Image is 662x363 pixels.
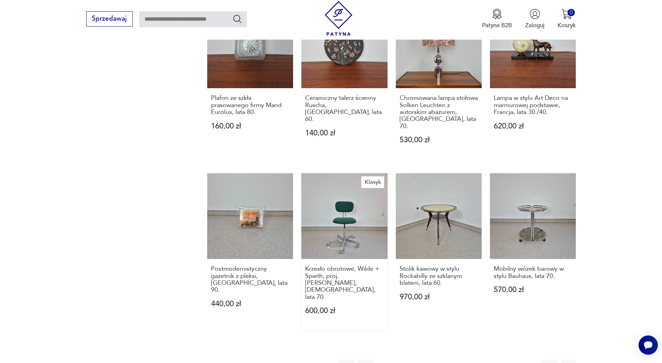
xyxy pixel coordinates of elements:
[211,300,290,308] p: 440,00 zł
[207,173,293,331] a: Postmodernistyczny gazetnik z pleksi, Włochy, lata 90.Postmodernistyczny gazetnik z pleksi, [GEOG...
[232,14,242,24] button: Szukaj
[305,307,384,314] p: 600,00 zł
[400,266,478,287] h3: Stolik kawowy w stylu Rockabilly ze szklanym blatem, lata 60.
[494,123,572,130] p: 620,00 zł
[400,136,478,144] p: 530,00 zł
[396,2,482,160] a: Chromowana lampa stołowa Solken Leuchten z autorskim abażurem, Niemcy, lata 70.Chromowana lampa s...
[482,9,512,29] a: Ikona medaluPatyna B2B
[482,9,512,29] button: Patyna B2B
[211,266,290,294] h3: Postmodernistyczny gazetnik z pleksi, [GEOGRAPHIC_DATA], lata 90.
[530,9,540,19] img: Ikonka użytkownika
[492,9,502,19] img: Ikona medalu
[396,173,482,331] a: Stolik kawowy w stylu Rockabilly ze szklanym blatem, lata 60.Stolik kawowy w stylu Rockabilly ze ...
[301,173,387,331] a: KlasykKrzesło obrotowe, Wilde + Spieth, proj. Egon Eiermann, Niemcy, lata 70.Krzesło obrotowe, Wi...
[211,123,290,130] p: 160,00 zł
[561,9,572,19] img: Ikona koszyka
[494,286,572,293] p: 570,00 zł
[400,95,478,130] h3: Chromowana lampa stołowa Solken Leuchten z autorskim abażurem, [GEOGRAPHIC_DATA], lata 70.
[525,21,544,29] p: Zaloguj
[494,95,572,116] h3: Lampa w stylu Art Deco na marmurowej podstawie, Francja, lata 30./40.
[558,21,576,29] p: Koszyk
[301,2,387,160] a: Ceramiczny talerz ścienny Ruscha, Niemcy, lata 60.Ceramiczny talerz ścienny Ruscha, [GEOGRAPHIC_D...
[482,21,512,29] p: Patyna B2B
[525,9,544,29] button: Zaloguj
[639,335,658,355] iframe: Smartsupp widget button
[568,9,575,16] div: 0
[321,1,356,36] img: Patyna - sklep z meblami i dekoracjami vintage
[211,95,290,116] h3: Plafon ze szkła prasowanego firmy Mand Eurolux, lata 80.
[305,95,384,123] h3: Ceramiczny talerz ścienny Ruscha, [GEOGRAPHIC_DATA], lata 60.
[86,11,133,27] button: Sprzedawaj
[207,2,293,160] a: Plafon ze szkła prasowanego firmy Mand Eurolux, lata 80.Plafon ze szkła prasowanego firmy Mand Eu...
[558,9,576,29] button: 0Koszyk
[305,129,384,137] p: 140,00 zł
[305,266,384,301] h3: Krzesło obrotowe, Wilde + Spieth, proj. [PERSON_NAME], [DEMOGRAPHIC_DATA], lata 70.
[490,2,576,160] a: Lampa w stylu Art Deco na marmurowej podstawie, Francja, lata 30./40.Lampa w stylu Art Deco na ma...
[400,293,478,301] p: 970,00 zł
[494,266,572,280] h3: Mobilny wózek barowy w stylu Bauhaus, lata 70.
[490,173,576,331] a: Mobilny wózek barowy w stylu Bauhaus, lata 70.Mobilny wózek barowy w stylu Bauhaus, lata 70.570,0...
[86,17,133,22] a: Sprzedawaj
